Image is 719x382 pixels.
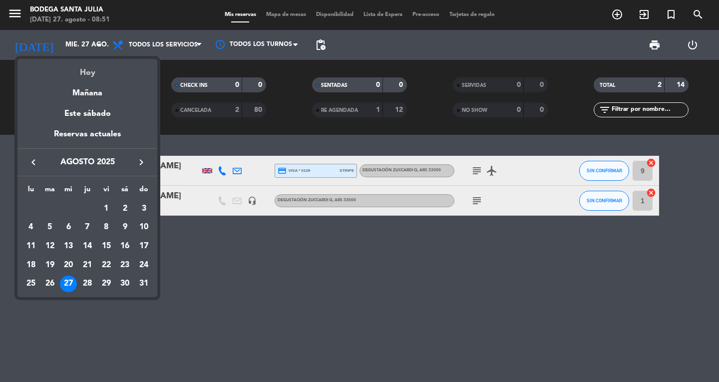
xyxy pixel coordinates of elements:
[97,218,116,237] td: 8 de agosto de 2025
[27,156,39,168] i: keyboard_arrow_left
[22,238,39,255] div: 11
[97,275,116,294] td: 29 de agosto de 2025
[135,238,152,255] div: 17
[98,257,115,274] div: 22
[79,276,96,293] div: 28
[98,238,115,255] div: 15
[40,184,59,199] th: martes
[78,256,97,275] td: 21 de agosto de 2025
[116,218,135,237] td: 9 de agosto de 2025
[41,238,58,255] div: 12
[116,276,133,293] div: 30
[78,184,97,199] th: jueves
[97,256,116,275] td: 22 de agosto de 2025
[41,276,58,293] div: 26
[134,275,153,294] td: 31 de agosto de 2025
[116,238,133,255] div: 16
[21,218,40,237] td: 4 de agosto de 2025
[98,276,115,293] div: 29
[116,237,135,256] td: 16 de agosto de 2025
[59,256,78,275] td: 20 de agosto de 2025
[60,257,77,274] div: 20
[41,257,58,274] div: 19
[79,219,96,236] div: 7
[135,257,152,274] div: 24
[78,218,97,237] td: 7 de agosto de 2025
[116,200,133,217] div: 2
[134,237,153,256] td: 17 de agosto de 2025
[40,256,59,275] td: 19 de agosto de 2025
[135,200,152,217] div: 3
[116,219,133,236] div: 9
[116,256,135,275] td: 23 de agosto de 2025
[21,199,97,218] td: AGO.
[134,218,153,237] td: 10 de agosto de 2025
[59,184,78,199] th: miércoles
[59,275,78,294] td: 27 de agosto de 2025
[97,199,116,218] td: 1 de agosto de 2025
[79,238,96,255] div: 14
[79,257,96,274] div: 21
[21,184,40,199] th: lunes
[17,100,157,128] div: Este sábado
[116,275,135,294] td: 30 de agosto de 2025
[42,156,132,169] span: agosto 2025
[22,219,39,236] div: 4
[97,237,116,256] td: 15 de agosto de 2025
[59,218,78,237] td: 6 de agosto de 2025
[22,257,39,274] div: 18
[116,184,135,199] th: sábado
[40,237,59,256] td: 12 de agosto de 2025
[132,156,150,169] button: keyboard_arrow_right
[24,156,42,169] button: keyboard_arrow_left
[78,275,97,294] td: 28 de agosto de 2025
[17,79,157,100] div: Mañana
[17,59,157,79] div: Hoy
[98,219,115,236] div: 8
[134,184,153,199] th: domingo
[78,237,97,256] td: 14 de agosto de 2025
[21,237,40,256] td: 11 de agosto de 2025
[60,238,77,255] div: 13
[134,199,153,218] td: 3 de agosto de 2025
[98,200,115,217] div: 1
[60,276,77,293] div: 27
[21,275,40,294] td: 25 de agosto de 2025
[59,237,78,256] td: 13 de agosto de 2025
[135,156,147,168] i: keyboard_arrow_right
[116,257,133,274] div: 23
[134,256,153,275] td: 24 de agosto de 2025
[22,276,39,293] div: 25
[135,219,152,236] div: 10
[41,219,58,236] div: 5
[60,219,77,236] div: 6
[17,128,157,148] div: Reservas actuales
[40,275,59,294] td: 26 de agosto de 2025
[97,184,116,199] th: viernes
[21,256,40,275] td: 18 de agosto de 2025
[135,276,152,293] div: 31
[116,199,135,218] td: 2 de agosto de 2025
[40,218,59,237] td: 5 de agosto de 2025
